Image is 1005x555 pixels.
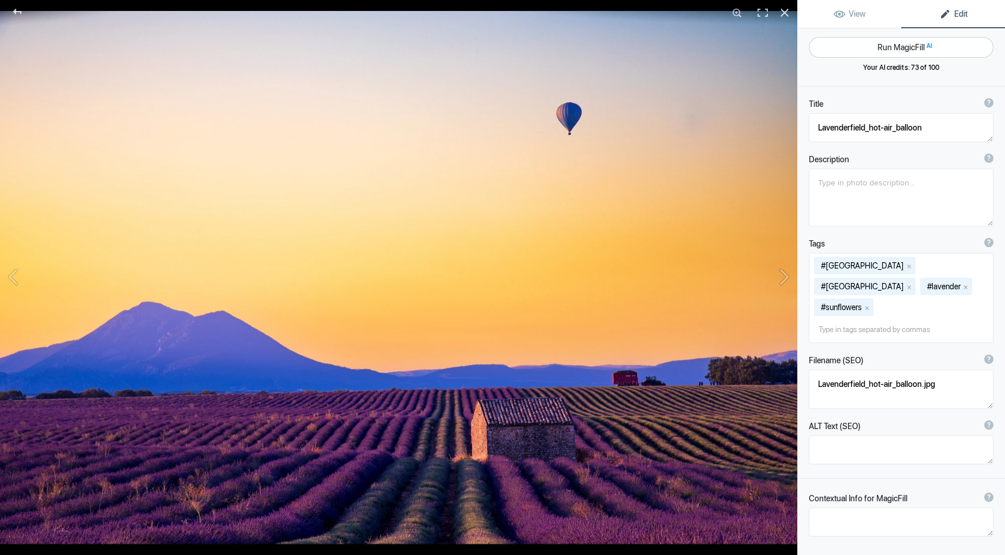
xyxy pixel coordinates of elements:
[984,493,993,502] div: ?
[863,303,871,311] button: x
[814,278,916,295] mat-chip: #[GEOGRAPHIC_DATA]
[814,257,916,274] mat-chip: #[GEOGRAPHIC_DATA]
[962,282,970,290] button: x
[984,238,993,247] div: ?
[815,319,987,340] input: Type in tags separated by commas
[984,98,993,107] div: ?
[809,493,907,504] b: Contextual Info for MagicFill
[905,282,913,290] button: x
[939,9,967,18] span: Edit
[984,420,993,430] div: ?
[809,238,825,249] b: Tags
[809,37,993,58] button: Run MagicFillAI
[814,299,873,316] mat-chip: #sunflowers
[711,178,797,378] button: Next (arrow right)
[984,355,993,364] div: ?
[905,262,913,270] button: x
[809,154,849,165] b: Description
[834,9,865,18] span: View
[927,42,932,50] span: AI
[809,355,864,366] b: Filename (SEO)
[984,154,993,163] div: ?
[920,278,972,295] mat-chip: #lavender
[863,64,939,72] span: Your AI credits: 73 of 100
[809,420,861,432] b: ALT Text (SEO)
[809,98,823,110] b: Title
